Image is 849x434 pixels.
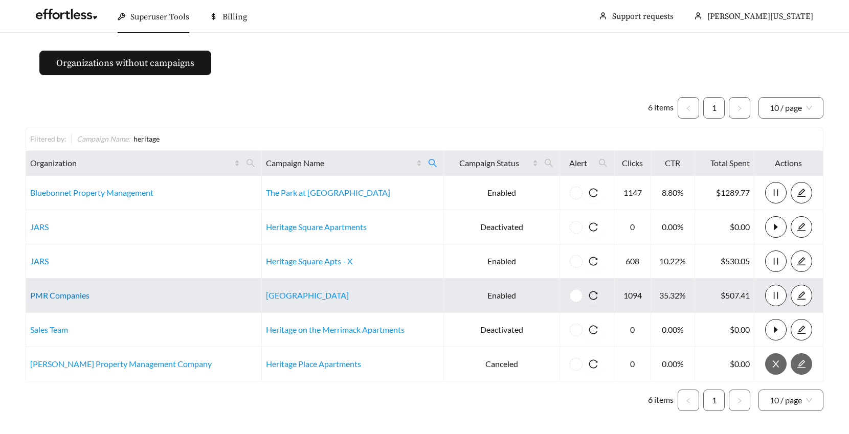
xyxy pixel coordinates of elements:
a: PMR Companies [30,290,90,300]
span: pause [766,291,786,300]
span: right [736,398,743,404]
span: search [544,158,553,168]
span: search [428,158,437,168]
td: Enabled [444,176,560,210]
td: 0.00% [651,347,695,381]
a: edit [791,290,812,300]
a: Support requests [612,11,674,21]
a: [PERSON_NAME] Property Management Company [30,359,212,369]
td: Enabled [444,279,560,313]
span: pause [766,257,786,266]
span: search [540,155,557,171]
button: pause [765,182,787,203]
a: edit [791,222,812,232]
span: heritage [133,134,160,143]
a: [GEOGRAPHIC_DATA] [266,290,349,300]
span: Organization [30,157,232,169]
a: edit [791,256,812,266]
a: JARS [30,222,49,232]
a: edit [791,359,812,369]
li: 1 [703,97,725,119]
td: 1094 [614,279,651,313]
span: 10 / page [770,390,812,410]
button: reload [583,319,604,340]
button: edit [791,319,812,340]
span: left [685,398,691,404]
li: 1 [703,390,725,411]
td: Enabled [444,244,560,279]
span: search [242,155,259,171]
span: right [736,105,743,111]
button: reload [583,182,604,203]
span: search [598,158,608,168]
td: 0 [614,313,651,347]
a: 1 [704,98,724,118]
td: 0 [614,210,651,244]
span: search [594,155,612,171]
div: Filtered by: [30,133,71,144]
button: reload [583,250,604,272]
span: Campaign Name [266,157,415,169]
button: right [729,97,750,119]
a: Sales Team [30,325,68,334]
button: Organizations without campaigns [39,51,211,75]
span: Campaign Name : [77,134,130,143]
li: Previous Page [678,390,699,411]
td: Canceled [444,347,560,381]
td: 0.00% [651,210,695,244]
span: reload [583,257,604,266]
span: pause [766,188,786,197]
td: 35.32% [651,279,695,313]
a: 1 [704,390,724,410]
span: caret-right [766,325,786,334]
button: pause [765,285,787,306]
th: Clicks [614,151,651,176]
span: caret-right [766,222,786,232]
td: 0.00% [651,313,695,347]
td: $0.00 [695,313,754,347]
td: Deactivated [444,210,560,244]
span: edit [791,188,812,197]
span: 10 / page [770,98,812,118]
a: edit [791,325,812,334]
td: $507.41 [695,279,754,313]
button: edit [791,285,812,306]
button: edit [791,250,812,272]
span: [PERSON_NAME][US_STATE] [707,11,813,21]
td: $0.00 [695,210,754,244]
button: edit [791,216,812,238]
button: pause [765,250,787,272]
li: 6 items [648,390,674,411]
span: reload [583,222,604,232]
td: 0 [614,347,651,381]
td: $0.00 [695,347,754,381]
td: 1147 [614,176,651,210]
span: Billing [222,12,247,22]
td: $530.05 [695,244,754,279]
button: right [729,390,750,411]
span: Organizations without campaigns [56,56,194,70]
li: 6 items [648,97,674,119]
th: CTR [651,151,695,176]
a: Heritage Square Apartments [266,222,367,232]
a: JARS [30,256,49,266]
span: reload [583,291,604,300]
button: left [678,97,699,119]
a: Heritage Square Apts - X [266,256,352,266]
span: Campaign Status [448,157,530,169]
button: edit [791,182,812,203]
a: Heritage on the Merrimack Apartments [266,325,405,334]
td: 8.80% [651,176,695,210]
th: Actions [754,151,823,176]
li: Next Page [729,390,750,411]
a: Bluebonnet Property Management [30,188,153,197]
button: caret-right [765,319,787,340]
td: 608 [614,244,651,279]
span: reload [583,359,604,369]
button: reload [583,216,604,238]
td: Deactivated [444,313,560,347]
span: reload [583,325,604,334]
li: Previous Page [678,97,699,119]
